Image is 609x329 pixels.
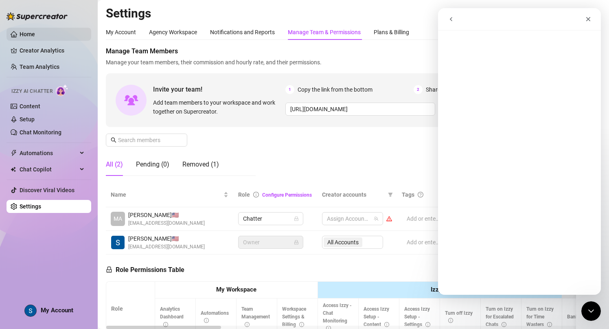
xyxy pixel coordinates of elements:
span: Owner [243,236,298,248]
span: info-circle [253,192,259,197]
span: [EMAIL_ADDRESS][DOMAIN_NAME] [128,243,205,251]
a: Creator Analytics [20,44,85,57]
span: thunderbolt [11,150,17,156]
a: Chat Monitoring [20,129,61,136]
iframe: Intercom live chat [581,301,601,321]
img: AI Chatter [56,84,68,96]
span: lock [294,216,299,221]
a: Configure Permissions [262,192,312,198]
span: Bank [567,314,586,320]
span: filter [386,189,394,201]
div: Pending (0) [136,160,169,169]
span: Add team members to your workspace and work together on Supercreator. [153,98,282,116]
input: Search members [118,136,176,145]
span: Automations [201,310,229,324]
span: Team Management [241,306,270,327]
span: Share it with your team [426,85,484,94]
span: warning [386,216,392,222]
iframe: Intercom live chat [438,8,601,295]
span: Turn off Izzy [445,310,473,324]
span: Role [238,191,250,198]
span: Turn on Izzy for Escalated Chats [486,306,514,327]
div: Notifications and Reports [210,28,275,37]
a: Settings [20,203,41,210]
div: Plans & Billing [374,28,409,37]
span: lock [106,266,112,273]
span: Creator accounts [322,190,385,199]
span: info-circle [448,318,453,323]
span: info-circle [425,322,430,327]
span: My Account [41,307,73,314]
span: Automations [20,147,77,160]
span: Chatter [243,213,298,225]
strong: My Workspace [216,286,256,293]
h5: Role Permissions Table [106,265,184,275]
h2: Settings [106,6,601,21]
th: Name [106,182,233,207]
span: team [374,216,379,221]
div: Manage Team & Permissions [288,28,361,37]
span: Copy the link from the bottom [298,85,372,94]
span: info-circle [163,322,168,327]
span: question-circle [418,192,423,197]
span: Name [111,190,222,199]
span: search [111,137,116,143]
img: AEdFTp4T1D8hUrF7s4LBLKXr1fNZHJdT1ShcJAyFTCmp=s96-c [25,305,36,316]
span: Access Izzy Setup - Content [364,306,389,327]
span: info-circle [502,322,506,327]
span: info-circle [299,322,304,327]
a: Discover Viral Videos [20,187,74,193]
span: [PERSON_NAME] 🇺🇸 [128,234,205,243]
span: Chat Copilot [20,163,77,176]
span: Manage your team members, their commission and hourly rate, and their permissions. [106,58,601,67]
div: My Account [106,28,136,37]
span: lock [294,240,299,245]
span: Manage Team Members [106,46,601,56]
span: Invite your team! [153,84,285,94]
strong: Izzy AI [431,286,449,293]
a: Home [20,31,35,37]
span: info-circle [245,322,250,327]
span: MA [114,214,122,223]
span: [PERSON_NAME] 🇺🇸 [128,211,205,219]
span: Analytics Dashboard [160,306,184,327]
span: 1 [285,85,294,94]
span: info-circle [384,322,389,327]
a: Content [20,103,40,110]
img: logo-BBDzfeDw.svg [7,12,68,20]
span: Workspace Settings & Billing [282,306,306,327]
div: Removed (1) [182,160,219,169]
span: 2 [414,85,423,94]
div: All (2) [106,160,123,169]
img: Chat Copilot [11,167,16,172]
span: Turn on Izzy for Time Wasters [526,306,554,327]
span: Tags [402,190,414,199]
span: info-circle [547,322,552,327]
span: Access Izzy Setup - Settings [404,306,430,327]
span: [EMAIL_ADDRESS][DOMAIN_NAME] [128,219,205,227]
span: filter [388,192,393,197]
div: Agency Workspace [149,28,197,37]
span: info-circle [204,318,209,323]
a: Team Analytics [20,64,59,70]
span: Izzy AI Chatter [11,88,53,95]
img: Sofie Gostosa [111,236,125,249]
a: Setup [20,116,35,123]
